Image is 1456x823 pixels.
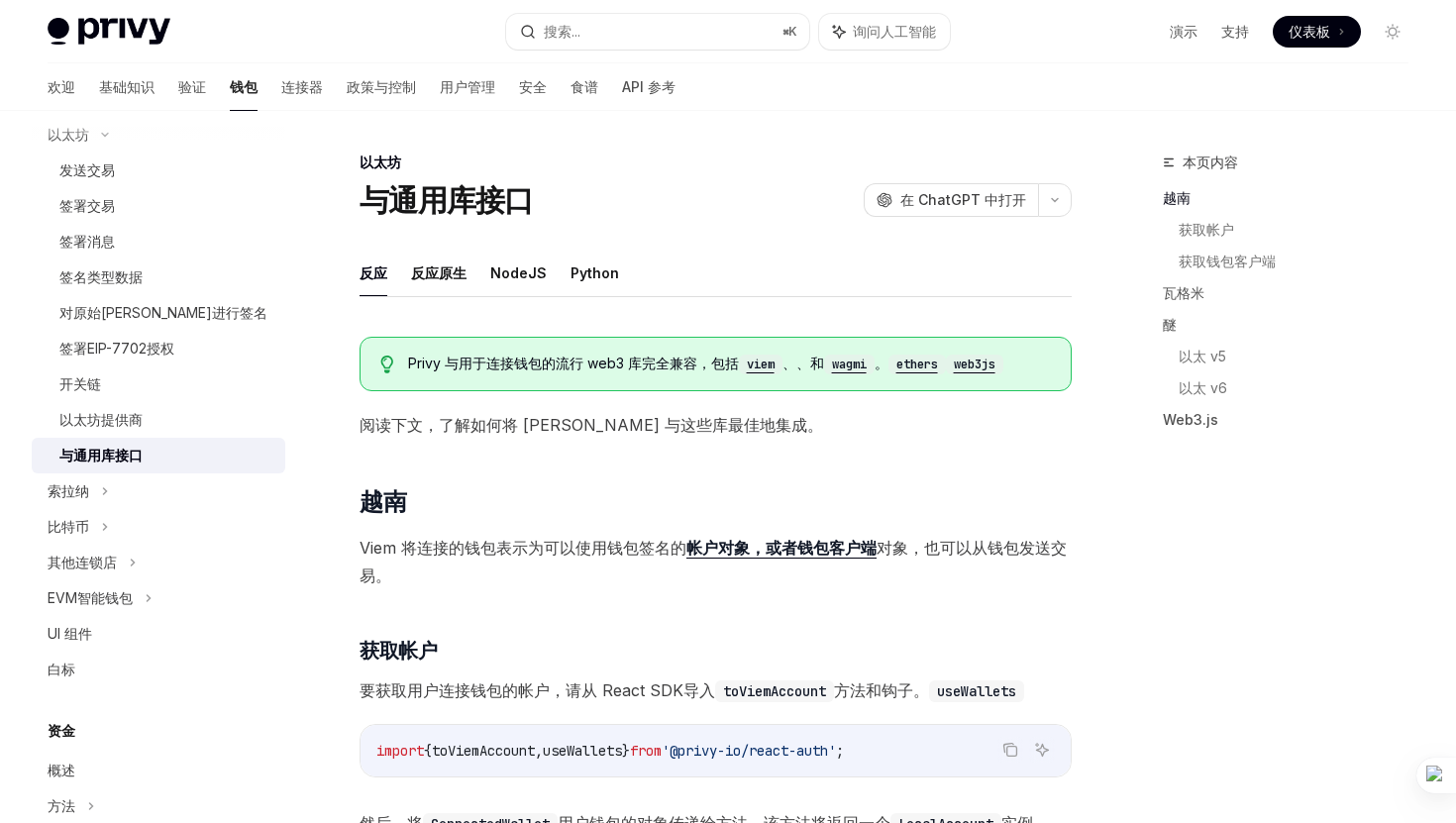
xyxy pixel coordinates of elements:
[900,191,1026,208] font: 在 ChatGPT 中打开
[360,182,534,218] font: 与通用库接口
[59,304,267,321] font: 对原始[PERSON_NAME]进行签名
[99,78,155,95] font: 基础知识
[32,402,285,438] a: 以太坊提供商
[59,161,115,178] font: 发送交易
[581,680,715,700] font: 从 React SDK导入
[622,742,630,760] span: }
[32,652,285,687] a: 白标
[347,78,416,95] font: 政策与控制
[411,264,467,281] font: 反应原生
[662,742,836,760] span: '@privy-io/react-auth'
[1221,22,1249,42] a: 支持
[59,340,174,357] font: 签署EIP-7702授权
[571,250,619,296] button: Python
[1183,154,1238,170] font: 本页内容
[490,264,547,281] font: NodeJS
[1163,404,1424,436] a: Web3.js
[1163,277,1424,309] a: 瓦格米
[347,63,416,111] a: 政策与控制
[59,233,115,250] font: 签署消息
[1179,221,1234,238] font: 获取帐户
[946,355,1003,371] a: web3js
[1179,341,1424,372] a: 以太 v5
[506,14,808,50] button: 搜索...⌘K
[376,742,424,760] span: import
[32,366,285,402] a: 开关链
[360,680,581,700] font: 要获取用户连接钱包的帐户，请
[1163,309,1424,341] a: 醚
[1179,379,1227,396] font: 以太 v6
[32,295,285,331] a: 对原始[PERSON_NAME]进行签名
[824,355,875,371] a: wagmi
[819,14,950,50] button: 询问人工智能
[853,23,936,40] font: 询问人工智能
[48,63,75,111] a: 欢迎
[440,63,495,111] a: 用户管理
[571,78,598,95] font: 食谱
[1289,23,1330,40] font: 仪表板
[360,264,387,281] font: 反应
[48,762,75,778] font: 概述
[1170,23,1197,40] font: 演示
[1179,372,1424,404] a: 以太 v6
[888,355,946,371] a: ethers
[360,250,387,296] button: 反应
[380,356,394,373] svg: 提示
[360,154,401,170] font: 以太坊
[178,63,206,111] a: 验证
[519,63,547,111] a: 安全
[48,554,117,570] font: 其他连锁店
[571,264,619,281] font: Python
[281,63,323,111] a: 连接器
[48,518,89,535] font: 比特币
[230,63,258,111] a: 钱包
[48,482,89,499] font: 索拉纳
[1163,189,1191,206] font: 越南
[544,538,686,558] font: 可以使用钱包签名的
[1179,348,1226,364] font: 以太 v5
[929,680,1024,702] code: useWallets
[535,742,543,760] span: ,
[782,355,810,371] font: 、、
[32,438,285,473] a: 与通用库接口
[432,742,535,760] span: toViemAccount
[48,589,133,606] font: EVM智能钱包
[1163,182,1424,214] a: 越南
[788,24,797,39] font: K
[875,355,888,371] font: 。
[797,538,877,559] a: 钱包客户端
[543,742,622,760] span: useWallets
[1163,316,1177,333] font: 醚
[48,661,75,677] font: 白标
[824,355,875,374] code: wagmi
[59,197,115,214] font: 签署交易
[519,78,547,95] font: 安全
[32,188,285,224] a: 签署交易
[230,78,258,95] font: 钱包
[622,63,676,111] a: API 参考
[32,753,285,788] a: 概述
[834,680,929,700] font: 方法和钩子。
[1179,253,1276,269] font: 获取钱包客户端
[946,355,1003,374] code: web3js
[836,742,844,760] span: ;
[424,742,432,760] span: {
[556,355,739,371] font: 流行 web3 库完全兼容，包括
[686,538,797,559] a: 帐户对象，或者
[797,538,877,558] font: 钱包客户端
[1170,22,1197,42] a: 演示
[1029,737,1055,763] button: 询问人工智能
[715,680,834,702] code: toViemAccount
[32,224,285,259] a: 签署消息
[360,639,437,663] font: 获取帐户
[48,722,75,739] font: 资金
[32,616,285,652] a: UI 组件
[544,23,580,40] font: 搜索...
[1179,246,1424,277] a: 获取钱包客户端
[48,18,170,46] img: 灯光标志
[1273,16,1361,48] a: 仪表板
[408,355,556,371] font: Privy 与用于连接钱包的
[1163,411,1218,428] font: Web3.js
[32,153,285,188] a: 发送交易
[1163,284,1204,301] font: 瓦格米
